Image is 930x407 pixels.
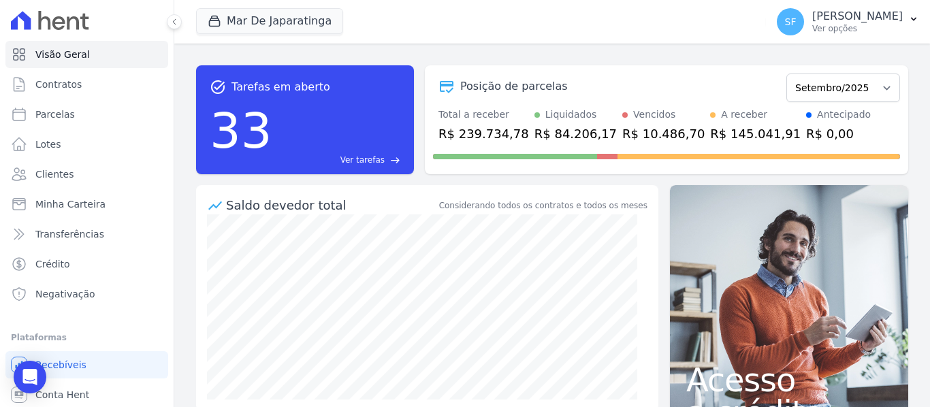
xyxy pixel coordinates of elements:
[438,108,529,122] div: Total a receber
[686,363,892,396] span: Acesso
[35,227,104,241] span: Transferências
[35,167,74,181] span: Clientes
[35,257,70,271] span: Crédito
[5,221,168,248] a: Transferências
[35,358,86,372] span: Recebíveis
[5,280,168,308] a: Negativação
[545,108,597,122] div: Liquidados
[196,8,343,34] button: Mar De Japaratinga
[210,79,226,95] span: task_alt
[35,388,89,402] span: Conta Hent
[5,351,168,378] a: Recebíveis
[35,137,61,151] span: Lotes
[340,154,385,166] span: Ver tarefas
[766,3,930,41] button: SF [PERSON_NAME] Ver opções
[35,287,95,301] span: Negativação
[721,108,767,122] div: A receber
[785,17,797,27] span: SF
[14,361,46,393] div: Open Intercom Messenger
[5,250,168,278] a: Crédito
[622,125,705,143] div: R$ 10.486,70
[438,125,529,143] div: R$ 239.734,78
[210,95,272,166] div: 33
[5,161,168,188] a: Clientes
[35,197,106,211] span: Minha Carteira
[390,155,400,165] span: east
[35,48,90,61] span: Visão Geral
[231,79,330,95] span: Tarefas em aberto
[439,199,647,212] div: Considerando todos os contratos e todos os meses
[5,191,168,218] a: Minha Carteira
[35,108,75,121] span: Parcelas
[460,78,568,95] div: Posição de parcelas
[5,71,168,98] a: Contratos
[35,78,82,91] span: Contratos
[226,196,436,214] div: Saldo devedor total
[710,125,801,143] div: R$ 145.041,91
[633,108,675,122] div: Vencidos
[5,101,168,128] a: Parcelas
[5,41,168,68] a: Visão Geral
[812,23,903,34] p: Ver opções
[817,108,871,122] div: Antecipado
[278,154,400,166] a: Ver tarefas east
[812,10,903,23] p: [PERSON_NAME]
[806,125,871,143] div: R$ 0,00
[5,131,168,158] a: Lotes
[534,125,617,143] div: R$ 84.206,17
[11,329,163,346] div: Plataformas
